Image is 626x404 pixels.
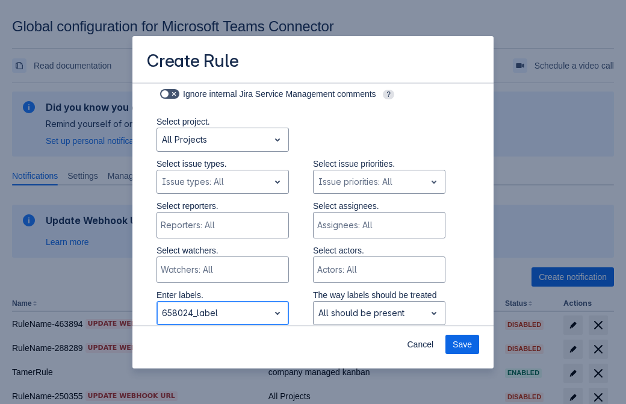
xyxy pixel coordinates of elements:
span: open [427,306,441,320]
button: Save [445,335,479,354]
p: The way labels should be treated [313,289,445,301]
div: Ignore internal Jira Service Management comments [156,85,445,102]
p: Select project. [156,116,289,128]
p: Select reporters. [156,200,289,212]
p: Select actors. [313,244,445,256]
p: Select assignees. [313,200,445,212]
p: Select issue priorities. [313,158,445,170]
p: Select watchers. [156,244,289,256]
button: Cancel [400,335,441,354]
span: open [270,132,285,147]
p: Enter labels. [156,289,289,301]
p: Select issue types. [156,158,289,170]
span: open [270,306,285,320]
span: Save [453,335,472,354]
span: ? [383,90,394,99]
span: open [427,175,441,189]
h3: Create Rule [147,51,239,74]
div: Scrollable content [132,82,494,326]
span: Cancel [407,335,433,354]
span: open [270,175,285,189]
